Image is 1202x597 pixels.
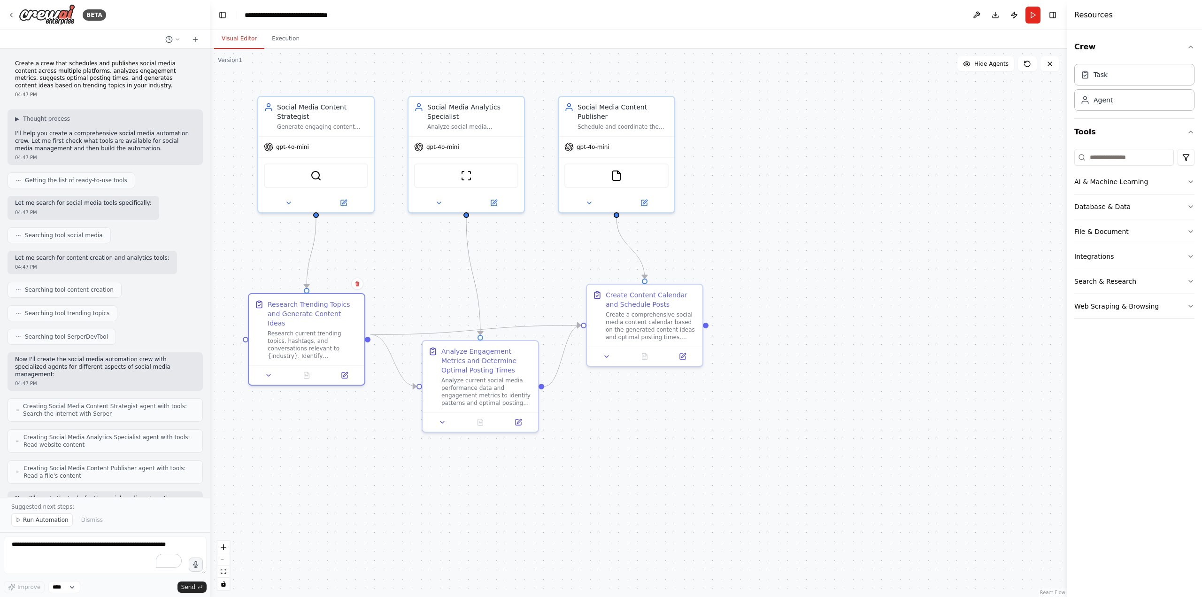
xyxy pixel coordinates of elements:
button: Integrations [1074,244,1194,269]
span: Searching tool content creation [25,286,114,294]
g: Edge from c89e3af0-03d3-464d-85e5-27689713ad81 to 2190ae7d-80ad-4bc5-a1e4-979c77835cf2 [612,218,649,279]
textarea: To enrich screen reader interactions, please activate Accessibility in Grammarly extension settings [4,536,207,574]
div: 04:47 PM [15,154,195,161]
img: FileReadTool [611,170,622,181]
span: gpt-4o-mini [426,143,459,151]
div: React Flow controls [217,541,230,590]
div: Social Media Content Publisher [578,102,669,121]
g: Edge from d7fbc20f-37f8-496b-8442-20eb7303f91c to d3b9c65f-1a37-442c-a384-838cd098a539 [370,330,416,391]
button: Run Automation [11,513,73,527]
span: ▶ [15,115,19,123]
div: Social Media Content PublisherSchedule and coordinate the publication of social media content acr... [558,96,675,213]
div: Social Media Analytics Specialist [427,102,518,121]
button: Send [177,581,207,593]
div: BETA [83,9,106,21]
span: Thought process [23,115,70,123]
span: Hide Agents [974,60,1009,68]
button: Improve [4,581,45,593]
span: Creating Social Media Content Strategist agent with tools: Search the internet with Serper [23,403,195,418]
h4: Resources [1074,9,1113,21]
div: Crew [1074,60,1194,118]
button: Click to speak your automation idea [189,558,203,572]
button: zoom out [217,553,230,566]
div: Generate engaging content ideas based on trending topics in {industry}, create content calendars,... [277,123,368,131]
span: Improve [17,583,40,591]
button: Switch to previous chat [162,34,184,45]
div: Analyze current social media performance data and engagement metrics to identify patterns and opt... [441,377,532,407]
div: Research current trending topics, hashtags, and conversations relevant to {industry}. Identify op... [268,330,359,360]
p: Now I'll create the social media automation crew with specialized agents for different aspects of... [15,356,195,378]
p: Let me search for content creation and analytics tools: [15,255,170,262]
div: Task [1094,70,1108,79]
div: Create Content Calendar and Schedule Posts [606,290,697,309]
button: Visual Editor [214,29,264,49]
button: ▶Thought process [15,115,70,123]
nav: breadcrumb [245,10,328,20]
div: Integrations [1074,252,1114,261]
button: No output available [625,351,665,362]
button: Dismiss [77,513,108,527]
span: Searching tool SerperDevTool [25,333,108,341]
button: Hide right sidebar [1046,8,1059,22]
button: zoom in [217,541,230,553]
div: Research Trending Topics and Generate Content IdeasResearch current trending topics, hashtags, an... [248,293,365,386]
button: AI & Machine Learning [1074,170,1194,194]
span: Send [181,583,195,591]
span: gpt-4o-mini [577,143,609,151]
button: Open in side panel [502,417,534,428]
g: Edge from a783a4d4-5ab4-41e9-ab6c-aca65b9c61fc to d3b9c65f-1a37-442c-a384-838cd098a539 [462,218,485,335]
button: Delete node [351,278,363,290]
p: Create a crew that schedules and publishes social media content across multiple platforms, analyz... [15,60,195,89]
div: 04:47 PM [15,264,170,271]
div: Social Media Content StrategistGenerate engaging content ideas based on trending topics in {indus... [257,96,375,213]
g: Edge from d7fbc20f-37f8-496b-8442-20eb7303f91c to 2190ae7d-80ad-4bc5-a1e4-979c77835cf2 [370,321,581,340]
button: Open in side panel [467,197,520,209]
div: Analyze Engagement Metrics and Determine Optimal Posting Times [441,347,532,375]
g: Edge from d3b9c65f-1a37-442c-a384-838cd098a539 to 2190ae7d-80ad-4bc5-a1e4-979c77835cf2 [544,321,581,391]
div: Web Scraping & Browsing [1074,302,1159,311]
div: Analyze social media engagement metrics, identify performance patterns, determine optimal posting... [427,123,518,131]
div: AI & Machine Learning [1074,177,1148,186]
span: Searching tool social media [25,232,103,239]
span: Creating Social Media Content Publisher agent with tools: Read a file's content [23,465,195,480]
span: Run Automation [23,516,69,524]
p: Suggested next steps: [11,503,199,511]
img: SerperDevTool [310,170,322,181]
span: Dismiss [81,516,103,524]
div: Social Media Analytics SpecialistAnalyze social media engagement metrics, identify performance pa... [408,96,525,213]
p: Let me search for social media tools specifically: [15,200,152,207]
button: Web Scraping & Browsing [1074,294,1194,318]
button: toggle interactivity [217,578,230,590]
div: Create a comprehensive social media content calendar based on the generated content ideas and opt... [606,311,697,341]
div: Create Content Calendar and Schedule PostsCreate a comprehensive social media content calendar ba... [586,284,703,367]
div: Schedule and coordinate the publication of social media content across multiple platforms includi... [578,123,669,131]
a: React Flow attribution [1040,590,1065,595]
button: Database & Data [1074,194,1194,219]
div: Social Media Content Strategist [277,102,368,121]
button: Open in side panel [328,370,361,381]
div: Search & Research [1074,277,1136,286]
span: gpt-4o-mini [276,143,309,151]
button: Open in side panel [666,351,699,362]
button: Execution [264,29,307,49]
button: Hide Agents [957,56,1014,71]
div: Analyze Engagement Metrics and Determine Optimal Posting TimesAnalyze current social media perfor... [422,340,539,433]
span: Getting the list of ready-to-use tools [25,177,127,184]
div: 04:47 PM [15,209,152,216]
button: File & Document [1074,219,1194,244]
button: Start a new chat [188,34,203,45]
button: Open in side panel [617,197,670,209]
button: Open in side panel [317,197,370,209]
button: Hide left sidebar [216,8,229,22]
span: Searching tool trending topics [25,310,109,317]
button: fit view [217,566,230,578]
div: 04:47 PM [15,91,195,98]
p: Now I'll create the tasks for the social media automation workflow: [15,495,195,510]
img: ScrapeWebsiteTool [461,170,472,181]
div: Database & Data [1074,202,1131,211]
button: Search & Research [1074,269,1194,294]
img: Logo [19,4,75,25]
div: Agent [1094,95,1113,105]
button: No output available [461,417,501,428]
div: File & Document [1074,227,1129,236]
